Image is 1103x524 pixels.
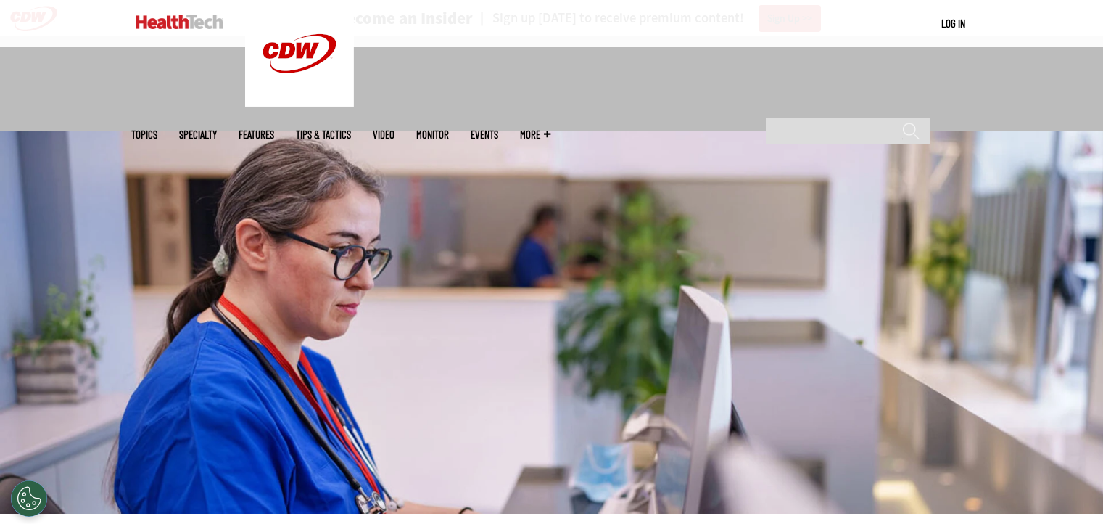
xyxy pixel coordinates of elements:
button: Open Preferences [11,480,47,517]
a: Tips & Tactics [296,129,351,140]
a: Features [239,129,274,140]
a: MonITor [416,129,449,140]
a: CDW [245,96,354,111]
div: Cookies Settings [11,480,47,517]
a: Log in [941,17,965,30]
span: Topics [131,129,157,140]
span: Specialty [179,129,217,140]
div: User menu [941,16,965,31]
img: Home [136,15,223,29]
a: Events [471,129,498,140]
span: More [520,129,550,140]
a: Video [373,129,394,140]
